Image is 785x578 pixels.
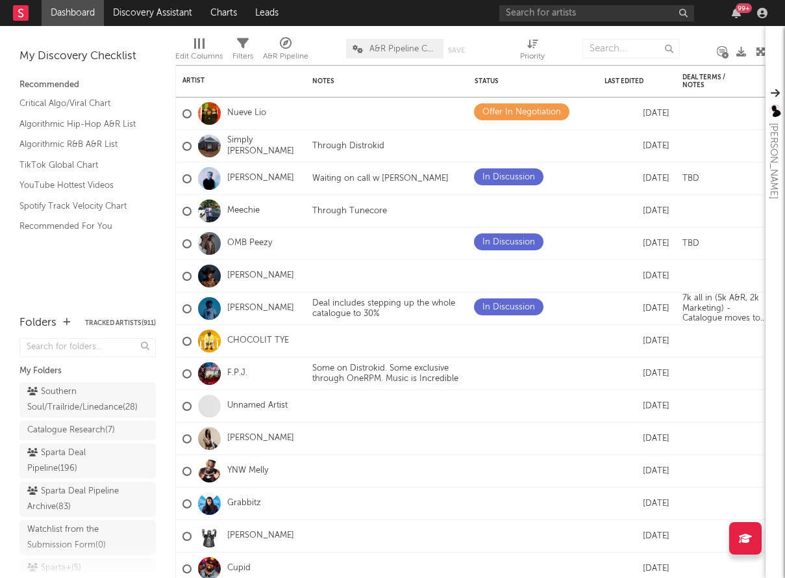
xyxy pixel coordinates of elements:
[227,531,294,542] a: [PERSON_NAME]
[175,49,223,64] div: Edit Columns
[19,382,156,417] a: Southern Soul/Trailride/Linedance(28)
[604,431,669,447] div: [DATE]
[482,105,561,120] div: Offer In Negotiation
[19,219,143,233] a: Recommended For You
[27,522,119,553] div: Watchlist from the Submission Form ( 0 )
[604,301,669,317] div: [DATE]
[27,445,119,477] div: Sparta Deal Pipeline ( 196 )
[232,33,253,70] div: Filters
[27,384,138,415] div: Southern Soul/Trailride/Linedance ( 28 )
[676,293,773,324] div: 7k all in (5k A&R, 2k Marketing) - Catalogue moves to 70/30
[263,33,308,70] div: A&R Pipeline
[19,77,156,93] div: Recommended
[27,423,115,438] div: Catalogue Research ( 7 )
[499,5,694,21] input: Search for artists
[227,173,294,184] a: [PERSON_NAME]
[227,205,260,217] a: Meechie
[520,49,545,64] div: Priority
[19,482,156,517] a: Sparta Deal Pipeline Archive(83)
[604,464,669,479] div: [DATE]
[604,561,669,577] div: [DATE]
[482,170,535,185] div: In Discussion
[312,77,442,85] div: Notes
[227,270,294,282] a: [PERSON_NAME]
[676,174,706,184] div: TBD
[306,141,391,151] div: Through Distrokid
[227,401,288,412] a: Unnamed Artist
[19,178,143,192] a: YouTube Hottest Videos
[227,108,266,119] a: Nueve Lio
[604,204,669,219] div: [DATE]
[19,315,56,331] div: Folders
[369,45,437,53] span: A&R Pipeline Collaboration Official
[19,443,156,479] a: Sparta Deal Pipeline(196)
[306,206,393,217] div: Through Tunecore
[604,399,669,414] div: [DATE]
[604,106,669,122] div: [DATE]
[604,529,669,544] div: [DATE]
[182,77,280,85] div: Artist
[736,3,752,13] div: 99 +
[676,239,706,249] div: TBD
[19,137,143,151] a: Algorithmic R&B A&R List
[227,563,251,574] a: Cupid
[19,96,143,111] a: Critical Algo/Viral Chart
[19,117,143,131] a: Algorithmic Hip-Hop A&R List
[604,269,669,284] div: [DATE]
[604,77,650,85] div: Last Edited
[27,484,119,515] div: Sparta Deal Pipeline Archive ( 83 )
[604,171,669,187] div: [DATE]
[604,236,669,252] div: [DATE]
[604,496,669,512] div: [DATE]
[227,303,294,314] a: [PERSON_NAME]
[306,174,455,184] div: Waiting on call w [PERSON_NAME]
[306,298,468,319] div: Deal includes stepping up the whole catalogue to 30%
[227,368,247,379] a: F.P.J.
[448,47,465,54] button: Save
[227,335,289,347] a: CHOCOLIT TYE
[232,49,253,64] div: Filters
[732,8,741,18] button: 99+
[263,49,308,64] div: A&R Pipeline
[306,363,468,384] div: Some on Distrokid. Some exclusive through OneRPM. Music is Incredible
[19,158,143,172] a: TikTok Global Chart
[604,334,669,349] div: [DATE]
[482,235,535,250] div: In Discussion
[682,73,747,89] div: Deal Terms / Notes
[85,320,156,326] button: Tracked Artists(911)
[604,366,669,382] div: [DATE]
[227,433,294,444] a: [PERSON_NAME]
[227,135,299,157] a: Simply [PERSON_NAME]
[27,560,81,576] div: Sparta+ ( 5 )
[19,338,156,357] input: Search for folders...
[766,123,781,199] div: [PERSON_NAME]
[475,77,559,85] div: Status
[582,39,680,59] input: Search...
[227,238,272,249] a: OMB Peezy
[520,33,545,70] div: Priority
[227,466,268,477] a: YNW Melly
[604,138,669,154] div: [DATE]
[227,498,261,509] a: Grabbitz
[19,199,143,213] a: Spotify Track Velocity Chart
[19,49,156,64] div: My Discovery Checklist
[19,520,156,555] a: Watchlist from the Submission Form(0)
[19,363,156,379] div: My Folders
[19,421,156,440] a: Catalogue Research(7)
[19,558,156,578] a: Sparta+(5)
[482,300,535,315] div: In Discussion
[175,33,223,70] div: Edit Columns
